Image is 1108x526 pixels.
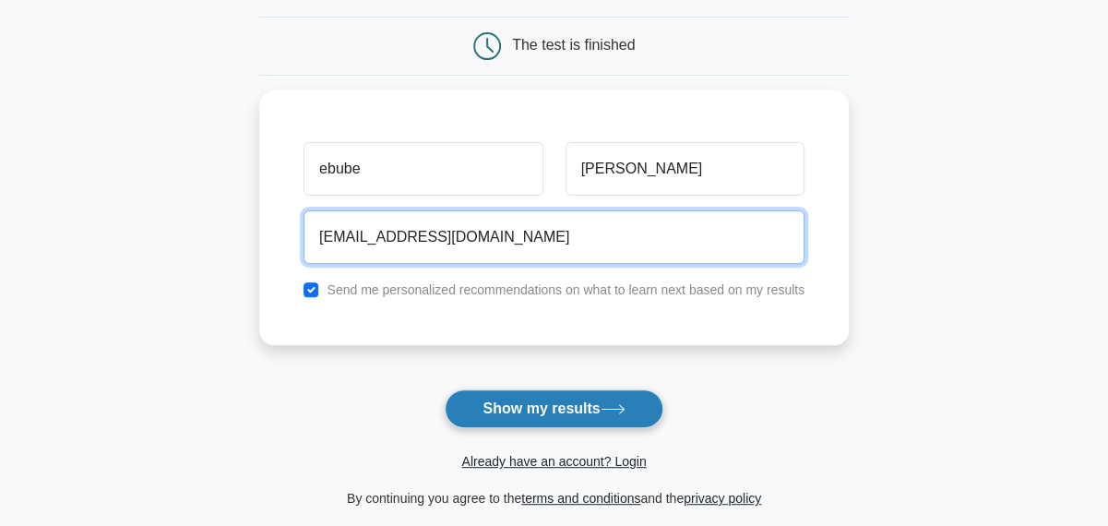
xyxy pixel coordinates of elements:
div: The test is finished [512,37,635,53]
input: Email [304,210,804,264]
label: Send me personalized recommendations on what to learn next based on my results [327,282,804,297]
a: Already have an account? Login [461,454,646,469]
div: By continuing you agree to the and the [248,487,860,509]
a: privacy policy [684,491,761,506]
input: Last name [566,142,804,196]
input: First name [304,142,542,196]
a: terms and conditions [521,491,640,506]
button: Show my results [445,389,662,428]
